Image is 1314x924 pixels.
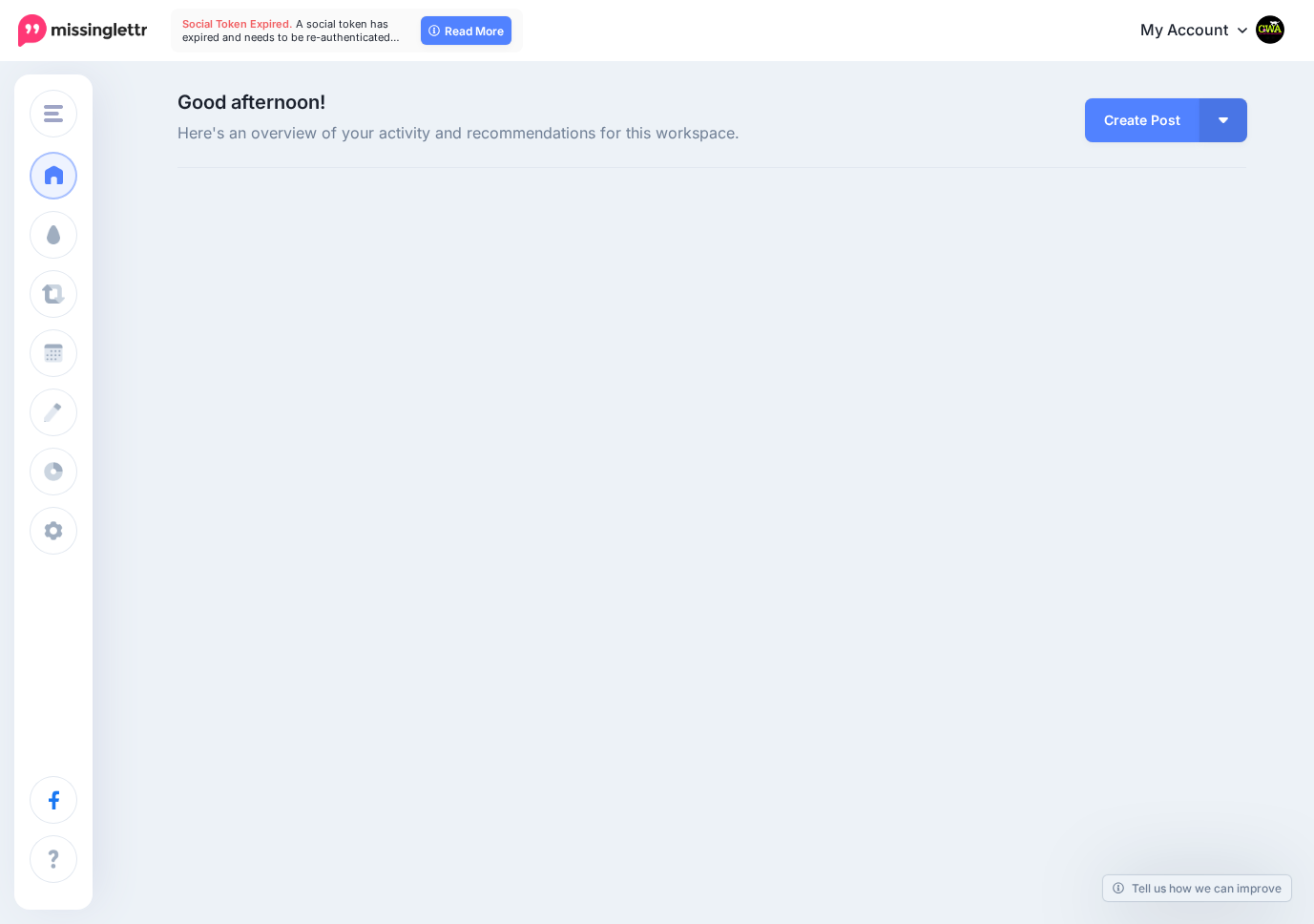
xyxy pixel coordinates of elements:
[18,14,147,47] img: Missinglettr
[44,105,63,122] img: menu.png
[177,91,325,114] span: Good afternoon!
[1219,117,1228,123] img: arrow-down-white.png
[1103,875,1291,901] a: Tell us how we can improve
[182,17,400,44] span: A social token has expired and needs to be re-authenticated…
[1085,98,1199,142] a: Create Post
[1121,8,1285,54] a: My Account
[177,121,881,146] span: Here's an overview of your activity and recommendations for this workspace.
[182,17,293,31] span: Social Token Expired.
[421,16,511,45] a: Read More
